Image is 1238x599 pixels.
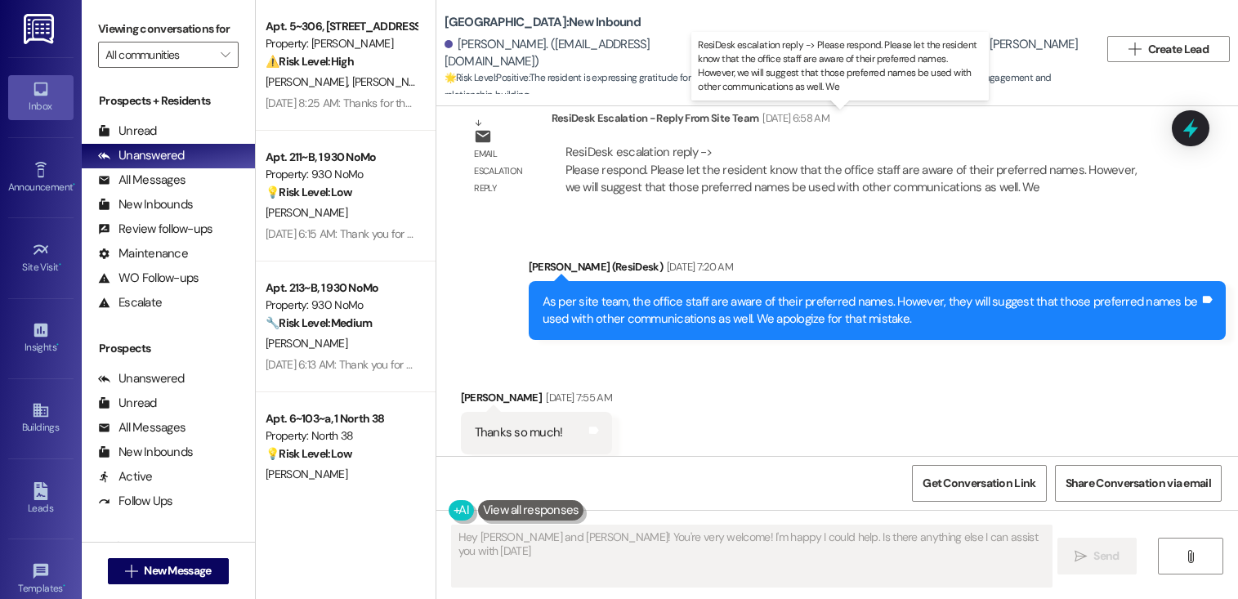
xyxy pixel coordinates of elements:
[98,221,212,238] div: Review follow-ups
[475,424,563,441] div: Thanks so much!
[266,427,417,445] div: Property: North 38
[266,279,417,297] div: Apt. 213~B, 1 930 NoMo
[529,258,1226,281] div: [PERSON_NAME] (ResiDesk)
[24,14,57,44] img: ResiDesk Logo
[1184,550,1196,563] i: 
[543,293,1200,329] div: As per site team, the office staff are aware of their preferred names. However, they will suggest...
[445,36,691,71] div: [PERSON_NAME]. ([EMAIL_ADDRESS][DOMAIN_NAME])
[98,294,162,311] div: Escalate
[758,110,829,127] div: [DATE] 6:58 AM
[1107,36,1230,62] button: Create Lead
[98,172,185,189] div: All Messages
[8,316,74,360] a: Insights •
[461,454,612,478] div: Tagged as:
[98,468,153,485] div: Active
[445,71,529,84] strong: 🌟 Risk Level: Positive
[144,562,211,579] span: New Message
[8,236,74,280] a: Site Visit •
[445,14,641,31] b: [GEOGRAPHIC_DATA]: New Inbound
[98,419,185,436] div: All Messages
[1055,465,1222,502] button: Share Conversation via email
[105,42,212,68] input: All communities
[663,258,733,275] div: [DATE] 7:20 AM
[445,69,1099,105] span: : The resident is expressing gratitude for the resolution of their preferred name request. This i...
[266,18,417,35] div: Apt. 5~306, [STREET_ADDRESS]
[98,395,157,412] div: Unread
[56,339,59,351] span: •
[266,149,417,166] div: Apt. 211~B, 1 930 NoMo
[8,396,74,440] a: Buildings
[82,92,255,110] div: Prospects + Residents
[82,340,255,357] div: Prospects
[98,270,199,287] div: WO Follow-ups
[266,315,372,330] strong: 🔧 Risk Level: Medium
[98,147,185,164] div: Unanswered
[1075,550,1087,563] i: 
[98,444,193,461] div: New Inbounds
[98,16,239,42] label: Viewing conversations for
[474,145,538,198] div: Email escalation reply
[125,565,137,578] i: 
[266,467,347,481] span: [PERSON_NAME]
[266,410,417,427] div: Apt. 6~103~a, 1 North 38
[923,475,1035,492] span: Get Conversation Link
[8,75,74,119] a: Inbox
[98,370,185,387] div: Unanswered
[8,477,74,521] a: Leads
[1129,42,1141,56] i: 
[59,259,61,270] span: •
[565,144,1137,195] div: ResiDesk escalation reply -> Please respond. Please let the resident know that the office staff a...
[98,123,157,140] div: Unread
[452,525,1052,587] textarea: Hey [PERSON_NAME] and [PERSON_NAME]! You're very welcome! I'm happy I could help. Is there anythi...
[1148,41,1209,58] span: Create Lead
[98,245,188,262] div: Maintenance
[266,336,347,351] span: [PERSON_NAME]
[108,558,229,584] button: New Message
[266,74,352,89] span: [PERSON_NAME]
[698,38,982,95] p: ResiDesk escalation reply -> Please respond. Please let the resident know that the office staff a...
[266,297,417,314] div: Property: 930 NoMo
[1057,538,1137,574] button: Send
[266,205,347,220] span: [PERSON_NAME]
[552,110,1158,132] div: ResiDesk Escalation - Reply From Site Team
[912,465,1046,502] button: Get Conversation Link
[221,48,230,61] i: 
[73,179,75,190] span: •
[542,389,612,406] div: [DATE] 7:55 AM
[266,35,417,52] div: Property: [PERSON_NAME]
[266,446,352,461] strong: 💡 Risk Level: Low
[461,389,612,412] div: [PERSON_NAME]
[351,74,433,89] span: [PERSON_NAME]
[266,166,417,183] div: Property: 930 NoMo
[1093,548,1119,565] span: Send
[82,538,255,555] div: Residents
[63,580,65,592] span: •
[1066,475,1211,492] span: Share Conversation via email
[98,493,173,510] div: Follow Ups
[98,196,193,213] div: New Inbounds
[266,54,354,69] strong: ⚠️ Risk Level: High
[266,185,352,199] strong: 💡 Risk Level: Low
